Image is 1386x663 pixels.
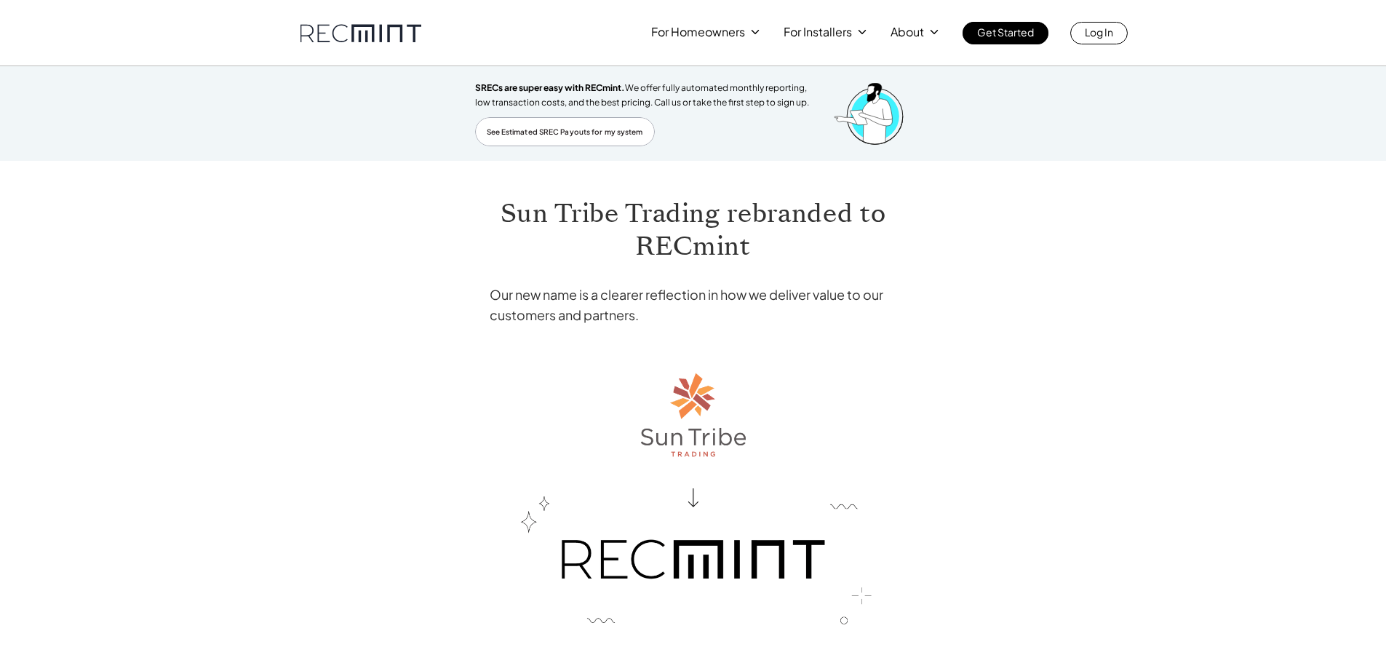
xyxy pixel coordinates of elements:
[977,22,1034,42] p: Get Started
[487,125,643,138] p: See Estimated SREC Payouts for my system
[475,117,655,146] a: See Estimated SREC Payouts for my system
[490,285,897,325] h4: Our new name is a clearer reflection in how we deliver value to our customers and partners.
[1085,22,1113,42] p: Log In
[1070,22,1128,44] a: Log In
[475,82,625,93] span: SRECs are super easy with RECmint.
[784,22,852,42] p: For Installers
[891,22,924,42] p: About
[490,197,897,263] h1: Sun Tribe Trading rebranded to RECmint
[475,81,819,110] p: We offer fully automated monthly reporting, low transaction costs, and the best pricing. Call us ...
[651,22,745,42] p: For Homeowners
[963,22,1048,44] a: Get Started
